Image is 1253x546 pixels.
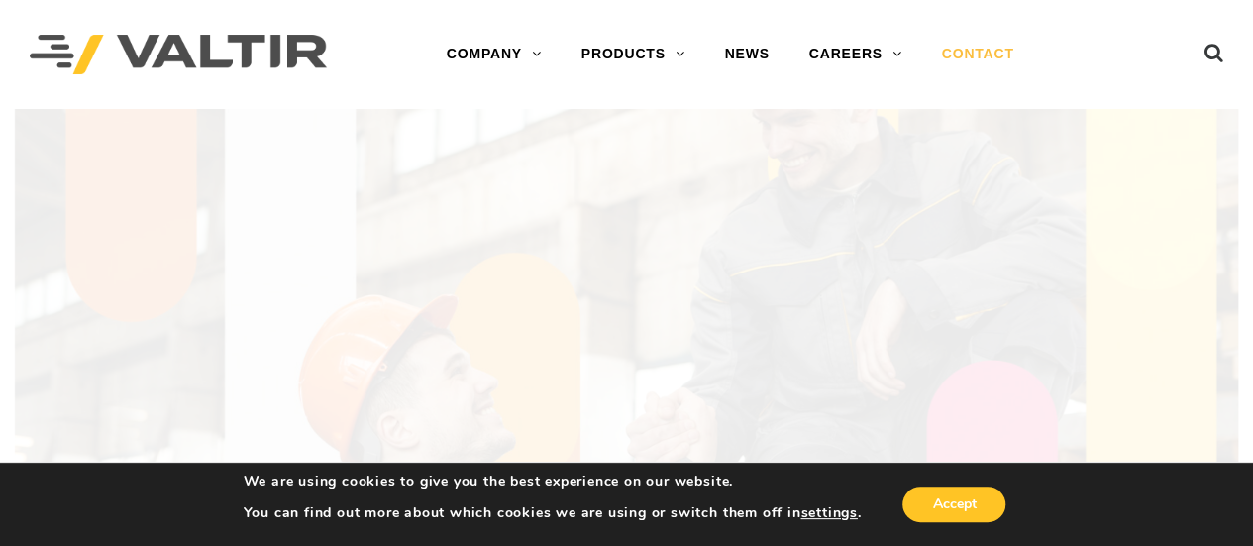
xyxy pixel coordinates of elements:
[562,35,705,74] a: PRODUCTS
[30,35,327,75] img: Valtir
[244,473,862,491] p: We are using cookies to give you the best experience on our website.
[244,504,862,522] p: You can find out more about which cookies we are using or switch them off in .
[789,35,922,74] a: CAREERS
[704,35,788,74] a: NEWS
[427,35,562,74] a: COMPANY
[902,487,1005,522] button: Accept
[922,35,1034,74] a: CONTACT
[800,504,857,522] button: settings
